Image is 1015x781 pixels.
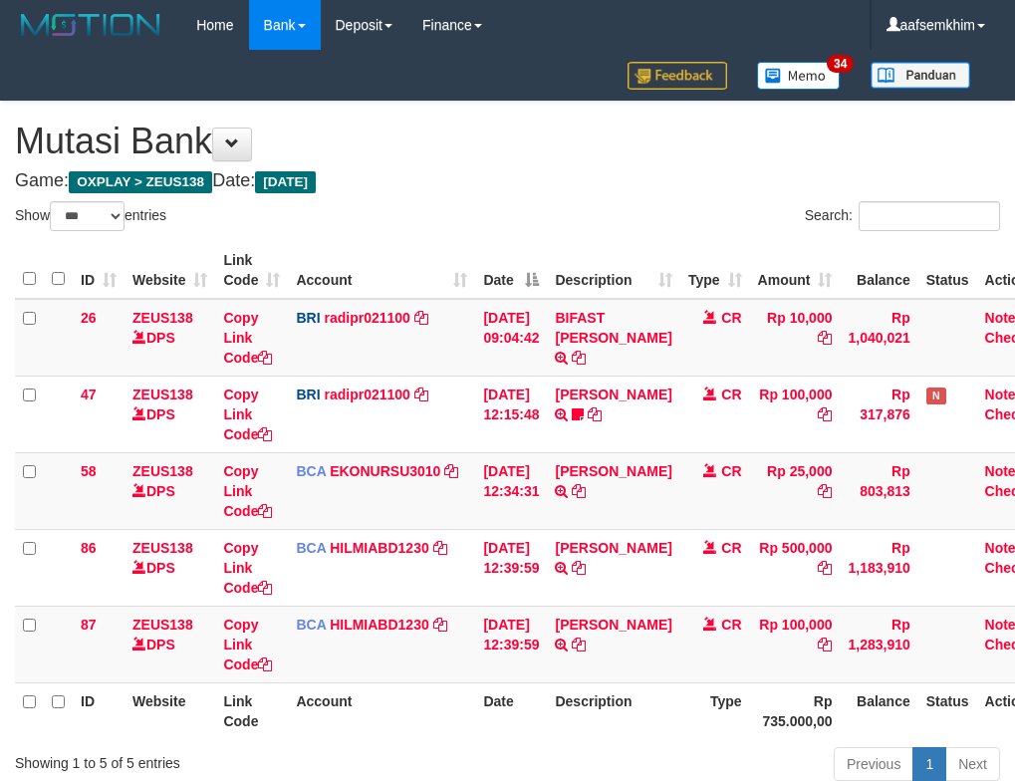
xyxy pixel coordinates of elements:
th: Type: activate to sort column ascending [680,242,750,299]
a: BIFAST [PERSON_NAME] [555,310,671,346]
th: Balance [840,242,917,299]
img: MOTION_logo.png [15,10,166,40]
td: Rp 317,876 [840,376,917,452]
th: Rp 735.000,00 [750,682,841,739]
a: Copy Link Code [223,387,272,442]
span: BRI [296,310,320,326]
input: Search: [859,201,1000,231]
td: Rp 1,283,910 [840,606,917,682]
td: Rp 1,040,021 [840,299,917,377]
a: [PERSON_NAME] [555,463,671,479]
a: Copy radipr021100 to clipboard [414,310,428,326]
label: Show entries [15,201,166,231]
a: Copy Link Code [223,617,272,672]
img: Button%20Memo.svg [757,62,841,90]
a: Copy Rp 25,000 to clipboard [818,483,832,499]
td: DPS [125,376,215,452]
span: BCA [296,617,326,633]
td: Rp 500,000 [750,529,841,606]
span: BCA [296,540,326,556]
a: 34 [742,50,856,101]
a: ZEUS138 [132,310,193,326]
span: [DATE] [255,171,316,193]
th: ID [73,682,125,739]
a: Copy Rp 100,000 to clipboard [818,637,832,652]
a: Copy Link Code [223,310,272,366]
span: CR [721,463,741,479]
a: ZEUS138 [132,540,193,556]
a: Copy radipr021100 to clipboard [414,387,428,402]
span: 86 [81,540,97,556]
td: [DATE] 12:39:59 [475,529,547,606]
a: Copy HILMIABD1230 to clipboard [433,540,447,556]
th: Account [288,682,475,739]
td: DPS [125,452,215,529]
span: 87 [81,617,97,633]
td: Rp 100,000 [750,376,841,452]
a: Copy ACH MAULIDIN to clipboard [572,483,586,499]
a: Copy Rp 500,000 to clipboard [818,560,832,576]
th: Website [125,682,215,739]
th: Description: activate to sort column ascending [547,242,679,299]
th: Date [475,682,547,739]
a: Copy Link Code [223,463,272,519]
td: [DATE] 09:04:42 [475,299,547,377]
a: Copy EKONURSU3010 to clipboard [444,463,458,479]
img: Feedback.jpg [628,62,727,90]
span: 34 [827,55,854,73]
img: panduan.png [871,62,970,89]
a: HILMIABD1230 [330,540,429,556]
label: Search: [805,201,1000,231]
span: 58 [81,463,97,479]
th: Date: activate to sort column descending [475,242,547,299]
a: Copy BIFAST ERIKA S PAUN to clipboard [572,350,586,366]
a: HILMIABD1230 [330,617,429,633]
a: [PERSON_NAME] [555,617,671,633]
a: ZEUS138 [132,617,193,633]
a: [PERSON_NAME] [555,387,671,402]
th: Website: activate to sort column ascending [125,242,215,299]
span: 26 [81,310,97,326]
a: ZEUS138 [132,463,193,479]
a: ZEUS138 [132,387,193,402]
td: [DATE] 12:39:59 [475,606,547,682]
td: [DATE] 12:34:31 [475,452,547,529]
span: CR [721,387,741,402]
a: [PERSON_NAME] [555,540,671,556]
th: Description [547,682,679,739]
td: Rp 10,000 [750,299,841,377]
td: DPS [125,529,215,606]
span: CR [721,310,741,326]
th: Link Code [215,682,288,739]
th: Link Code: activate to sort column ascending [215,242,288,299]
a: Copy INDRA ARIYANA to clipboard [572,560,586,576]
a: Copy Rp 10,000 to clipboard [818,330,832,346]
a: Copy HILMIABD1230 to clipboard [433,617,447,633]
th: Status [918,682,977,739]
span: 47 [81,387,97,402]
span: BCA [296,463,326,479]
h1: Mutasi Bank [15,122,1000,161]
th: ID: activate to sort column ascending [73,242,125,299]
td: Rp 100,000 [750,606,841,682]
a: Copy URAY ARI KIRAN to clipboard [588,406,602,422]
td: Rp 1,183,910 [840,529,917,606]
span: BRI [296,387,320,402]
h4: Game: Date: [15,171,1000,191]
a: EKONURSU3010 [330,463,440,479]
th: Status [918,242,977,299]
td: DPS [125,606,215,682]
span: Has Note [926,388,946,404]
a: 1 [912,747,946,781]
a: radipr021100 [324,310,409,326]
td: [DATE] 12:15:48 [475,376,547,452]
th: Balance [840,682,917,739]
td: Rp 25,000 [750,452,841,529]
select: Showentries [50,201,125,231]
a: Copy Rp 100,000 to clipboard [818,406,832,422]
a: Next [945,747,1000,781]
span: CR [721,540,741,556]
div: Showing 1 to 5 of 5 entries [15,745,408,773]
th: Account: activate to sort column ascending [288,242,475,299]
th: Type [680,682,750,739]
